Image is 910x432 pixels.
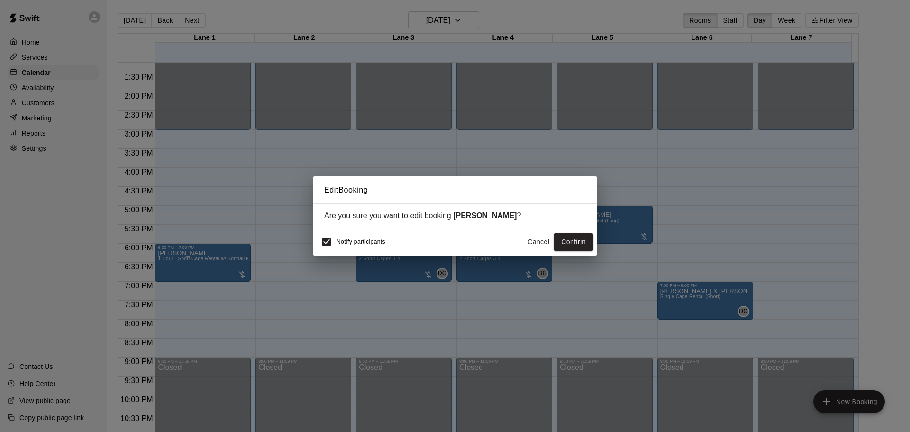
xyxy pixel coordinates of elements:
[453,211,517,220] strong: [PERSON_NAME]
[554,233,593,251] button: Confirm
[337,239,385,246] span: Notify participants
[313,176,597,204] h2: Edit Booking
[324,211,586,220] div: Are you sure you want to edit booking ?
[523,233,554,251] button: Cancel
